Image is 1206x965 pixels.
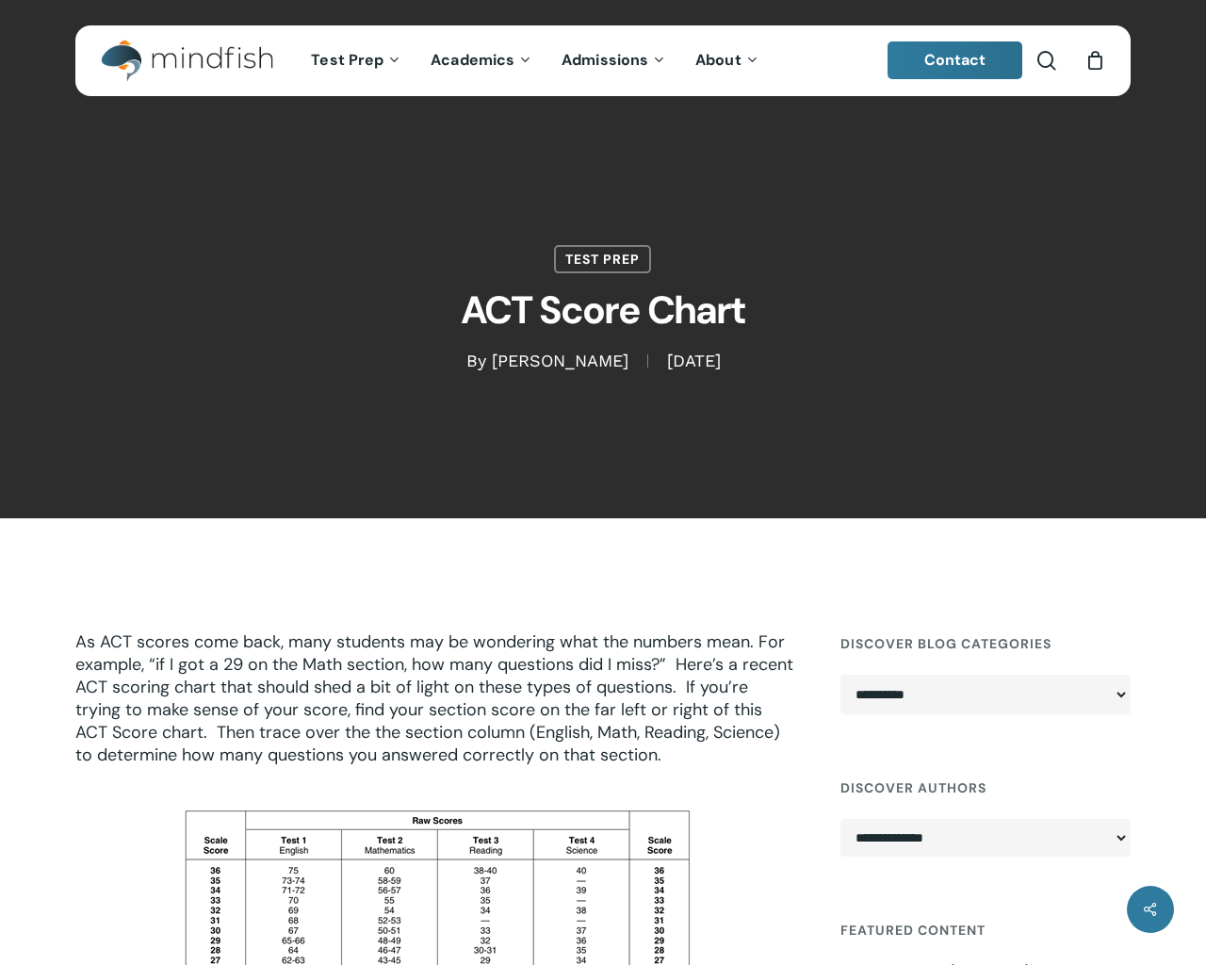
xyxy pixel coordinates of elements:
[297,53,416,69] a: Test Prep
[311,50,383,70] span: Test Prep
[840,913,1131,947] h4: Featured Content
[840,771,1131,805] h4: Discover Authors
[75,630,798,792] p: As ACT scores come back, many students may be wondering what the numbers mean. For example, “if I...
[681,53,774,69] a: About
[840,627,1131,661] h4: Discover Blog Categories
[695,50,742,70] span: About
[431,50,514,70] span: Academics
[554,245,651,273] a: Test Prep
[647,354,740,368] span: [DATE]
[75,25,1131,96] header: Main Menu
[547,53,681,69] a: Admissions
[132,273,1074,350] h1: ACT Score Chart
[888,41,1023,79] a: Contact
[492,351,628,370] a: [PERSON_NAME]
[297,25,774,96] nav: Main Menu
[466,354,486,368] span: By
[562,50,648,70] span: Admissions
[924,50,986,70] span: Contact
[416,53,547,69] a: Academics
